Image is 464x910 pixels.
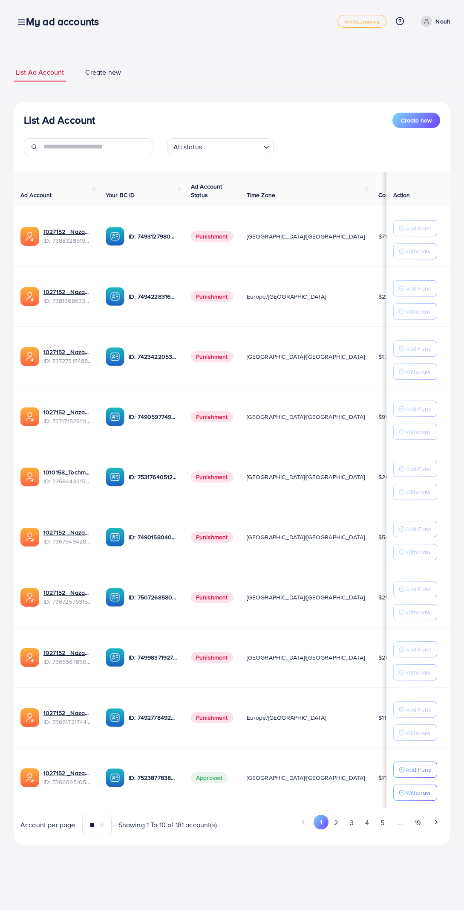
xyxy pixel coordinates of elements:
p: Withdraw [406,306,430,317]
p: ID: 7490597749134508040 [129,412,177,422]
span: $2226.01 [378,292,403,301]
span: [GEOGRAPHIC_DATA]/[GEOGRAPHIC_DATA] [247,473,365,481]
span: ID: 7368443315504726017 [43,477,92,486]
span: ID: 7381668633665093648 [43,297,92,305]
a: 1027152 _Nazaagency_019 [43,227,92,236]
p: ID: 7492778492849930241 [129,712,177,723]
span: Approved [191,772,228,783]
p: Add Fund [406,404,432,414]
p: Add Fund [406,765,432,775]
span: ID: 7388328519014645761 [43,236,92,245]
p: ID: 7494228316518858759 [129,291,177,302]
span: $2664.48 [378,473,404,481]
span: $11.32 [378,713,395,722]
span: [GEOGRAPHIC_DATA]/[GEOGRAPHIC_DATA] [247,593,365,602]
a: 1027152 _Nazaagency_018 [43,709,92,717]
img: ic-ads-acc.e4c84228.svg [20,528,39,547]
p: Add Fund [406,283,432,294]
span: [GEOGRAPHIC_DATA]/[GEOGRAPHIC_DATA] [247,232,365,241]
span: $1.31 [378,352,391,361]
p: Add Fund [406,464,432,474]
img: ic-ba-acc.ded83a64.svg [106,708,124,727]
p: Add Fund [406,584,432,594]
button: Withdraw [393,484,437,500]
span: Punishment [191,652,233,663]
img: ic-ba-acc.ded83a64.svg [106,588,124,607]
span: Punishment [191,471,233,483]
span: Create new [401,116,432,125]
p: Add Fund [406,644,432,654]
p: Withdraw [406,246,430,256]
span: ID: 7372751548805726224 [43,357,92,365]
p: Withdraw [406,366,430,377]
div: <span class='underline'>1027152 _Nazaagency_006</span></br>7366095105679261697 [43,769,92,786]
img: ic-ads-acc.e4c84228.svg [20,347,39,366]
div: <span class='underline'>1027152 _Nazaagency_016</span></br>7367257631523782657 [43,588,92,606]
button: Withdraw [393,424,437,440]
button: Withdraw [393,363,437,380]
img: ic-ads-acc.e4c84228.svg [20,768,39,787]
img: ic-ba-acc.ded83a64.svg [106,407,124,426]
span: Ad Account [20,191,52,199]
div: <span class='underline'>1027152 _Nazaagency_023</span></br>7381668633665093648 [43,288,92,305]
button: Add Fund [393,701,437,718]
span: All status [172,141,204,153]
input: Search for option [205,139,260,153]
span: Cost [378,191,391,199]
span: Punishment [191,411,233,422]
button: Go to page 3 [344,815,359,831]
span: Showing 1 To 10 of 181 account(s) [118,820,217,830]
span: [GEOGRAPHIC_DATA]/[GEOGRAPHIC_DATA] [247,413,365,421]
button: Add Fund [393,401,437,417]
span: Ad Account Status [191,182,222,199]
span: Punishment [191,592,233,603]
button: Go to page 5 [375,815,390,831]
button: Withdraw [393,604,437,620]
img: ic-ads-acc.e4c84228.svg [20,227,39,246]
img: ic-ba-acc.ded83a64.svg [106,528,124,547]
button: Add Fund [393,762,437,778]
div: <span class='underline'>1010158_Techmanistan pk acc_1715599413927</span></br>7368443315504726017 [43,468,92,486]
p: ID: 7493127980932333584 [129,231,177,241]
img: ic-ads-acc.e4c84228.svg [20,588,39,607]
button: Add Fund [393,461,437,477]
span: ID: 7367949428067450896 [43,537,92,546]
span: [GEOGRAPHIC_DATA]/[GEOGRAPHIC_DATA] [247,773,365,782]
a: 1027152 _Nazaagency_023 [43,288,92,296]
span: [GEOGRAPHIC_DATA]/[GEOGRAPHIC_DATA] [247,352,365,361]
span: Europe/[GEOGRAPHIC_DATA] [247,713,326,722]
p: Withdraw [406,727,430,738]
button: Create new [392,113,440,128]
div: <span class='underline'>1027152 _Nazaagency_04</span></br>7371715281112170513 [43,408,92,425]
span: ID: 7367257631523782657 [43,597,92,606]
button: Go to page 19 [409,815,426,831]
p: ID: 7523877838957576209 [129,773,177,783]
span: Action [393,191,410,199]
button: Withdraw [393,544,437,560]
div: <span class='underline'>1027152 _Nazaagency_019</span></br>7388328519014645761 [43,227,92,245]
p: ID: 7507268580682137618 [129,592,177,602]
span: Time Zone [247,191,275,199]
img: ic-ads-acc.e4c84228.svg [20,407,39,426]
span: Punishment [191,231,233,242]
button: Add Fund [393,641,437,657]
span: Punishment [191,712,233,723]
button: Add Fund [393,340,437,357]
img: ic-ba-acc.ded83a64.svg [106,227,124,246]
span: $990 [378,413,393,421]
span: $7530.06 [378,773,404,782]
span: ID: 7366172174454882305 [43,718,92,726]
p: Add Fund [406,524,432,534]
p: ID: 7531764051207716871 [129,472,177,482]
p: Withdraw [406,547,430,557]
p: ID: 7490158040596217873 [129,532,177,542]
a: 1010158_Techmanistan pk acc_1715599413927 [43,468,92,477]
button: Withdraw [393,724,437,741]
button: Go to page 2 [329,815,344,831]
p: Withdraw [406,788,430,798]
span: ID: 7366567860828749825 [43,657,92,666]
img: ic-ads-acc.e4c84228.svg [20,648,39,667]
button: Go to page 1 [314,815,329,829]
p: Add Fund [406,704,432,715]
p: Withdraw [406,487,430,497]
